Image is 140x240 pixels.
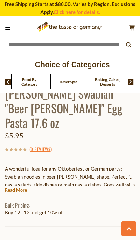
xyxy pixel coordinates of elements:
[5,131,23,140] span: $5.95
[5,86,135,130] h1: [PERSON_NAME] Swabian "Beer [PERSON_NAME]" Egg Pasta 17.6 oz
[93,77,122,87] a: Baking, Cakes, Desserts
[5,79,11,85] img: previous arrow
[5,187,27,193] a: Read More
[15,77,44,87] a: Food By Category
[54,9,100,15] a: Click here for details.
[31,146,50,153] a: 0 Reviews
[128,79,134,85] img: next arrow
[5,208,135,217] li: Buy 12 - 12 and get 10% off
[60,79,77,84] a: Beverages
[29,146,52,152] span: ( )
[5,165,135,181] p: A wonderful idea for any Oktoberfest or German party: Swabian noodles in beer [PERSON_NAME] shape...
[5,202,135,208] h1: Bulk Pricing:
[5,58,140,71] p: Choice of Categories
